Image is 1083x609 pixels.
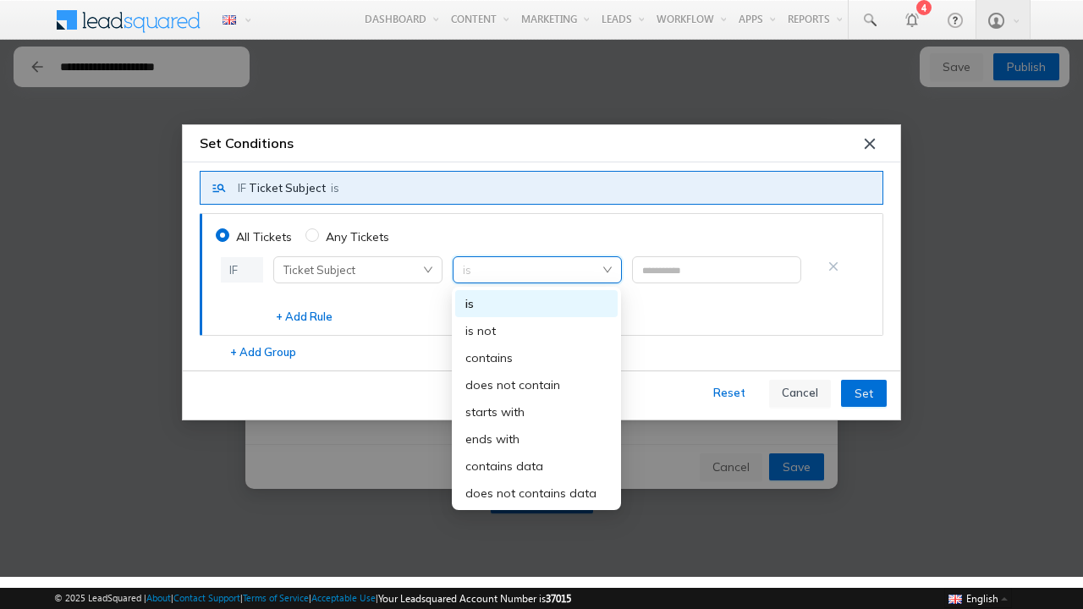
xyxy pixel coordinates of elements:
[455,413,618,440] div: contains data
[455,304,618,332] div: contains
[455,277,618,304] div: is not
[262,264,346,291] button: + Add Rule
[782,344,818,361] span: Cancel
[276,268,333,285] span: + Add Rule
[769,340,831,367] button: Cancel
[183,85,311,122] div: Set Conditions
[229,188,299,206] span: All Tickets
[700,340,759,367] button: Reset
[311,592,376,603] a: Acceptable Use
[238,140,246,156] span: IF
[319,188,396,206] span: Any Tickets
[283,217,432,243] span: Ticket Subject
[465,390,607,409] div: ends with
[465,363,607,381] div: starts with
[217,299,310,326] button: + Add Group
[465,255,607,273] div: is
[243,592,309,603] a: Terms of Service
[465,309,607,327] div: contains
[455,440,618,467] div: does not contains data
[465,282,607,300] div: is not
[455,386,618,413] div: ends with
[465,444,607,463] div: does not contains data
[841,340,887,367] button: Set
[463,217,612,243] span: is
[713,344,745,361] span: Reset
[455,250,618,277] div: is
[465,417,607,436] div: contains data
[221,217,263,243] span: IF
[966,592,998,605] span: English
[944,588,1012,608] button: English
[378,592,571,605] span: Your Leadsquared Account Number is
[249,140,326,156] b: Ticket Subject
[465,336,607,354] div: does not contain
[331,140,339,156] div: is
[546,592,571,605] span: 37015
[230,304,296,321] span: + Add Group
[455,359,618,386] div: starts with
[855,344,873,363] span: Set
[455,332,618,359] div: does not contain
[54,590,571,606] span: © 2025 LeadSquared | | | | |
[173,592,240,603] a: Contact Support
[146,592,171,603] a: About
